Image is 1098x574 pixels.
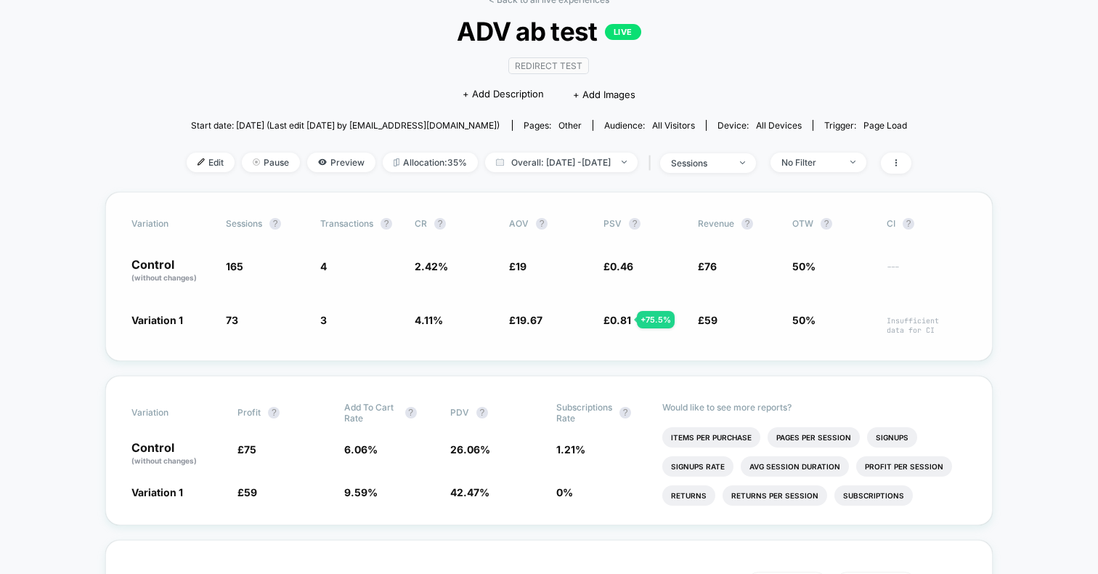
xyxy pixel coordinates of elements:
[741,456,849,477] li: Avg Session Duration
[415,218,427,229] span: CR
[662,427,760,448] li: Items Per Purchase
[887,262,967,283] span: ---
[824,120,907,131] div: Trigger:
[320,314,327,326] span: 3
[768,427,860,448] li: Pages Per Session
[463,87,544,102] span: + Add Description
[662,456,733,477] li: Signups Rate
[821,218,832,230] button: ?
[573,89,635,100] span: + Add Images
[485,153,638,172] span: Overall: [DATE] - [DATE]
[671,158,729,169] div: sessions
[223,16,875,47] span: ADV ab test
[850,161,855,163] img: end
[131,486,183,498] span: Variation 1
[191,120,500,131] span: Start date: [DATE] (Last edit [DATE] by [EMAIL_ADDRESS][DOMAIN_NAME])
[450,443,490,456] span: 26.06 %
[242,153,300,172] span: Pause
[415,260,448,272] span: 2.42 %
[320,218,373,229] span: Transactions
[131,456,197,465] span: (without changes)
[704,314,717,326] span: 59
[610,314,631,326] span: 0.81
[268,407,280,419] button: ?
[741,218,753,230] button: ?
[637,311,675,328] div: + 75.5 %
[756,120,802,131] span: all devices
[605,24,641,40] p: LIVE
[198,158,205,166] img: edit
[509,260,526,272] span: £
[619,407,631,419] button: ?
[415,314,443,326] span: 4.11 %
[887,218,967,230] span: CI
[698,314,717,326] span: £
[610,260,633,272] span: 0.46
[558,120,582,131] span: other
[131,273,197,282] span: (without changes)
[394,158,399,166] img: rebalance
[516,260,526,272] span: 19
[226,218,262,229] span: Sessions
[629,218,640,230] button: ?
[131,218,211,230] span: Variation
[556,443,585,456] span: 1.21 %
[237,443,256,456] span: £
[344,443,378,456] span: 6.06 %
[131,314,183,326] span: Variation 1
[604,120,695,131] div: Audience:
[508,57,589,74] span: Redirect Test
[237,486,257,498] span: £
[662,485,715,506] li: Returns
[792,314,816,326] span: 50%
[781,157,839,168] div: No Filter
[450,486,489,498] span: 42.47 %
[603,260,633,272] span: £
[131,402,211,424] span: Variation
[405,407,417,419] button: ?
[698,260,717,272] span: £
[450,407,469,418] span: PDV
[792,260,816,272] span: 50%
[652,120,695,131] span: All Visitors
[344,486,378,498] span: 9.59 %
[496,158,504,166] img: calendar
[244,443,256,456] span: 75
[244,486,257,498] span: 59
[509,218,529,229] span: AOV
[253,158,260,166] img: end
[381,218,392,230] button: ?
[740,161,745,164] img: end
[645,153,660,174] span: |
[187,153,235,172] span: Edit
[269,218,281,230] button: ?
[307,153,375,172] span: Preview
[698,218,734,229] span: Revenue
[131,442,223,466] p: Control
[383,153,478,172] span: Allocation: 35%
[237,407,261,418] span: Profit
[476,407,488,419] button: ?
[704,260,717,272] span: 76
[524,120,582,131] div: Pages:
[856,456,952,477] li: Profit Per Session
[622,161,627,163] img: end
[723,485,827,506] li: Returns Per Session
[603,218,622,229] span: PSV
[603,314,631,326] span: £
[320,260,327,272] span: 4
[867,427,917,448] li: Signups
[131,259,211,283] p: Control
[536,218,548,230] button: ?
[516,314,542,326] span: 19.67
[863,120,907,131] span: Page Load
[509,314,542,326] span: £
[556,402,612,424] span: Subscriptions Rate
[903,218,914,230] button: ?
[662,402,967,413] p: Would like to see more reports?
[226,260,243,272] span: 165
[556,486,573,498] span: 0 %
[344,402,398,424] span: Add To Cart Rate
[434,218,446,230] button: ?
[792,218,872,230] span: OTW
